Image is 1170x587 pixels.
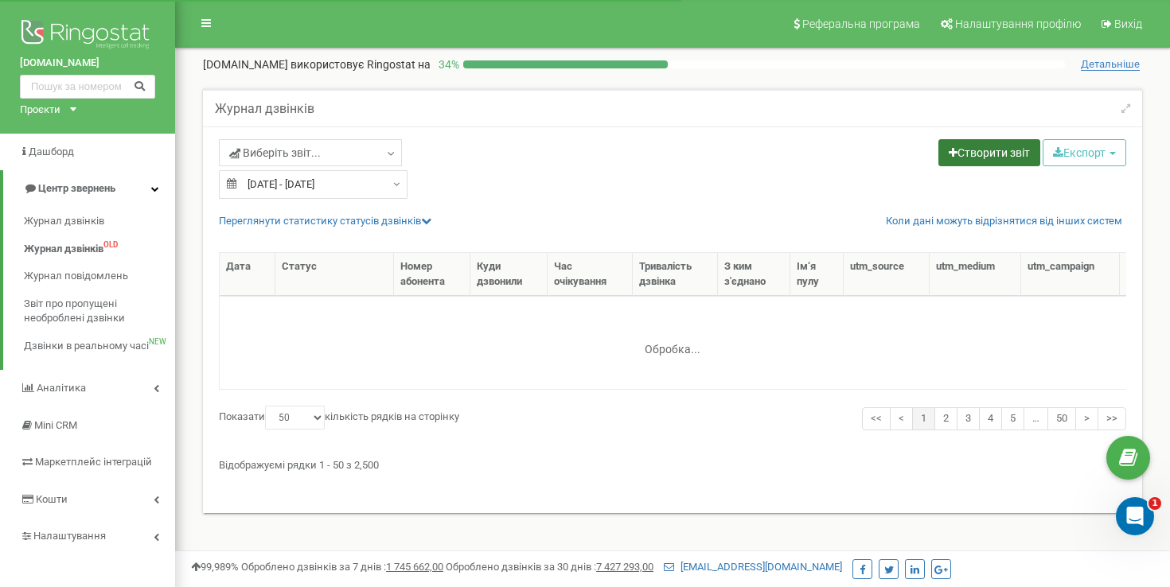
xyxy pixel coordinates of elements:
[1075,407,1098,430] a: >
[1047,407,1076,430] a: 50
[930,253,1021,296] th: utm_mеdium
[957,407,980,430] a: 3
[24,338,149,353] span: Дзвінки в реальному часі
[955,17,1081,30] span: Налаштування профілю
[718,253,791,296] th: З ким з'єднано
[912,407,935,430] a: 1
[241,561,443,573] span: Оброблено дзвінків за 7 днів :
[24,208,175,235] a: Журнал дзвінків
[1043,139,1126,166] button: Експорт
[24,214,104,229] span: Журнал дзвінків
[890,407,913,430] a: <
[802,17,920,30] span: Реферальна програма
[862,407,891,430] a: <<
[29,146,74,157] span: Дашборд
[36,493,68,505] span: Кошти
[229,145,321,161] span: Виберіть звіт...
[24,332,175,360] a: Дзвінки в реальному часіNEW
[24,241,103,256] span: Журнал дзвінків
[34,419,77,431] span: Mini CRM
[938,139,1040,166] a: Створити звіт
[219,139,402,166] a: Виберіть звіт...
[20,56,155,71] a: [DOMAIN_NAME]
[20,75,155,99] input: Пошук за номером
[934,407,957,430] a: 2
[1021,253,1121,296] th: utm_cаmpaign
[215,102,314,116] h5: Журнал дзвінків
[24,262,175,290] a: Журнал повідомлень
[431,56,463,72] p: 34 %
[633,253,718,296] th: Тривалість дзвінка
[1149,497,1161,510] span: 1
[394,253,470,296] th: Номер абонента
[20,103,60,118] div: Проєкти
[265,406,325,430] select: Показатикількість рядків на сторінку
[844,253,929,296] th: utm_sourcе
[24,296,167,325] span: Звіт про пропущені необроблені дзвінки
[37,382,86,394] span: Аналiтика
[790,253,844,296] th: Ім‘я пулу
[20,16,155,56] img: Ringostat logo
[291,58,431,71] span: використовує Ringostat на
[446,561,653,573] span: Оброблено дзвінків за 30 днів :
[24,235,175,262] a: Журнал дзвінківOLD
[1098,407,1126,430] a: >>
[275,253,394,296] th: Статус
[1081,58,1140,71] span: Детальніше
[203,56,431,72] p: [DOMAIN_NAME]
[1024,407,1048,430] a: …
[886,214,1122,229] a: Коли дані можуть відрізнятися вiд інших систем
[386,561,443,573] u: 1 745 662,00
[191,561,239,573] span: 99,989%
[1001,407,1024,430] a: 5
[24,269,128,284] span: Журнал повідомлень
[3,170,175,208] a: Центр звернень
[979,407,1002,430] a: 4
[219,406,459,430] label: Показати кількість рядків на сторінку
[664,561,842,573] a: [EMAIL_ADDRESS][DOMAIN_NAME]
[470,253,548,296] th: Куди дзвонили
[219,452,1126,473] div: Відображуємі рядки 1 - 50 з 2,500
[548,253,633,296] th: Час очікування
[573,330,772,354] div: Обробка...
[33,530,106,542] span: Налаштування
[219,215,431,227] a: Переглянути статистику статусів дзвінків
[24,290,175,332] a: Звіт про пропущені необроблені дзвінки
[220,253,275,296] th: Дата
[1114,17,1142,30] span: Вихід
[596,561,653,573] u: 7 427 293,00
[1116,497,1154,535] iframe: Intercom live chat
[35,456,152,468] span: Маркетплейс інтеграцій
[38,182,115,194] span: Центр звернень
